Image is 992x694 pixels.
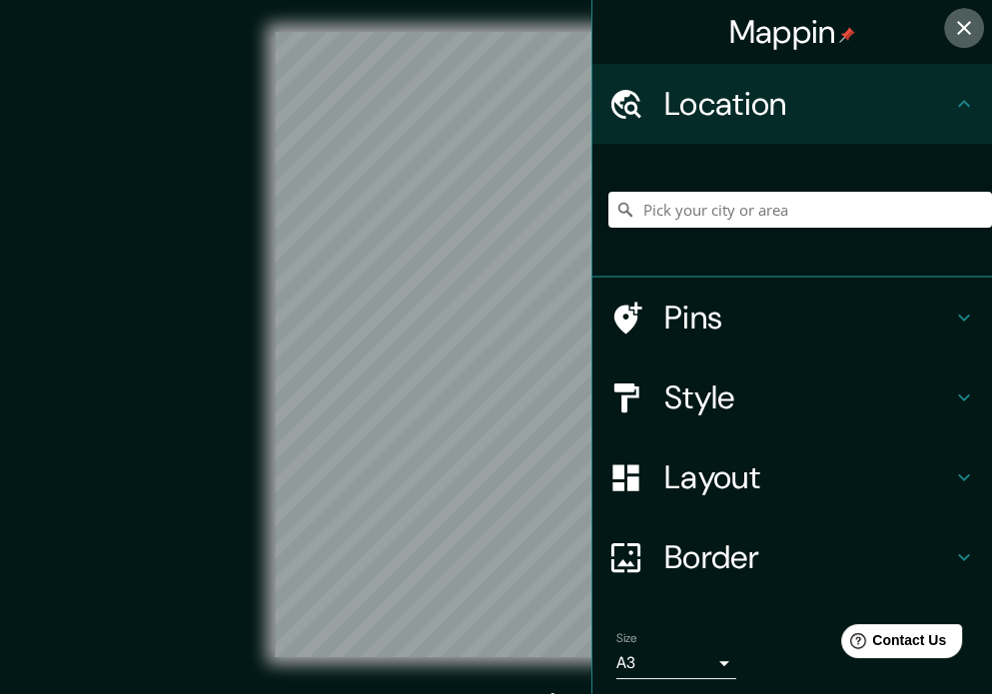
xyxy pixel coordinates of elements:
[592,64,992,144] div: Location
[839,27,855,43] img: pin-icon.png
[814,616,970,672] iframe: Help widget launcher
[592,357,992,437] div: Style
[664,457,952,497] h4: Layout
[275,32,717,657] canvas: Map
[592,437,992,517] div: Layout
[616,647,736,679] div: A3
[729,12,856,52] h4: Mappin
[592,517,992,597] div: Border
[664,377,952,417] h4: Style
[616,630,637,647] label: Size
[608,192,992,228] input: Pick your city or area
[592,278,992,357] div: Pins
[664,537,952,577] h4: Border
[664,84,952,124] h4: Location
[664,298,952,338] h4: Pins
